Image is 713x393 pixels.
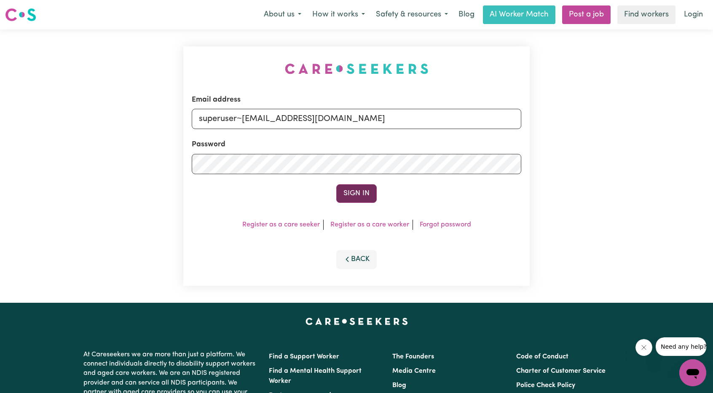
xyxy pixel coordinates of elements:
[192,94,241,105] label: Email address
[679,359,706,386] iframe: Button to launch messaging window
[516,382,575,389] a: Police Check Policy
[562,5,611,24] a: Post a job
[453,5,480,24] a: Blog
[5,5,36,24] a: Careseekers logo
[306,318,408,325] a: Careseekers home page
[307,6,370,24] button: How it works
[242,221,320,228] a: Register as a care seeker
[5,6,51,13] span: Need any help?
[656,337,706,356] iframe: Message from company
[336,250,377,269] button: Back
[420,221,471,228] a: Forgot password
[192,109,521,129] input: Email address
[516,368,606,374] a: Charter of Customer Service
[269,353,339,360] a: Find a Support Worker
[330,221,409,228] a: Register as a care worker
[635,339,652,356] iframe: Close message
[370,6,453,24] button: Safety & resources
[483,5,555,24] a: AI Worker Match
[679,5,708,24] a: Login
[269,368,362,385] a: Find a Mental Health Support Worker
[5,7,36,22] img: Careseekers logo
[336,184,377,203] button: Sign In
[392,353,434,360] a: The Founders
[516,353,568,360] a: Code of Conduct
[392,368,436,374] a: Media Centre
[258,6,307,24] button: About us
[392,382,406,389] a: Blog
[192,139,225,150] label: Password
[617,5,675,24] a: Find workers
